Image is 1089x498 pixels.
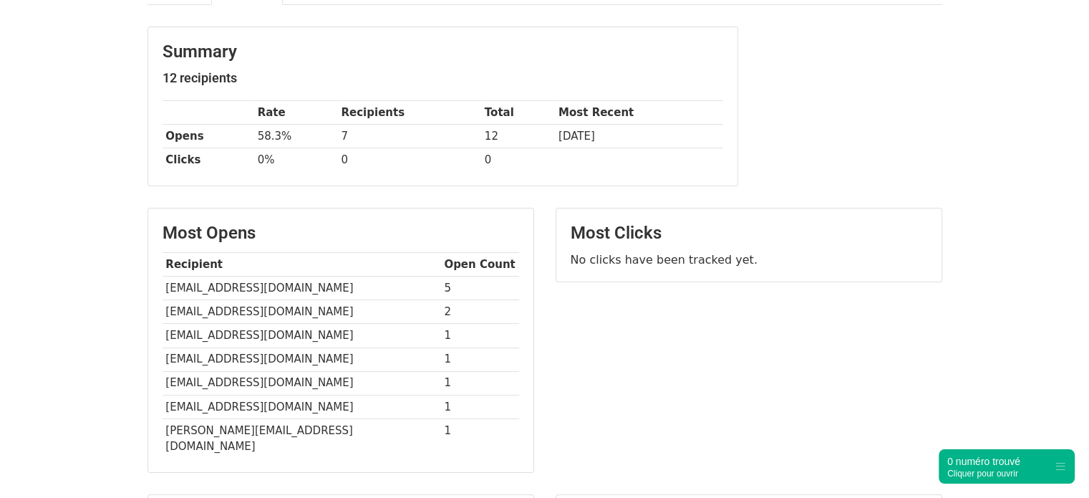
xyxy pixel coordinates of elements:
[163,148,254,172] th: Clicks
[571,252,927,267] p: No clicks have been tracked yet.
[1017,429,1089,498] div: Widget de chat
[163,418,441,458] td: [PERSON_NAME][EMAIL_ADDRESS][DOMAIN_NAME]
[254,125,338,148] td: 58.3%
[1017,429,1089,498] iframe: Chat Widget
[441,277,519,300] td: 5
[481,125,555,148] td: 12
[254,101,338,125] th: Rate
[163,395,441,418] td: [EMAIL_ADDRESS][DOMAIN_NAME]
[254,148,338,172] td: 0%
[571,223,927,244] h3: Most Clicks
[163,125,254,148] th: Opens
[441,395,519,418] td: 1
[441,300,519,324] td: 2
[163,277,441,300] td: [EMAIL_ADDRESS][DOMAIN_NAME]
[163,324,441,348] td: [EMAIL_ADDRESS][DOMAIN_NAME]
[555,125,722,148] td: [DATE]
[555,101,722,125] th: Most Recent
[441,348,519,371] td: 1
[338,125,481,148] td: 7
[338,101,481,125] th: Recipients
[441,253,519,277] th: Open Count
[163,253,441,277] th: Recipient
[481,101,555,125] th: Total
[441,418,519,458] td: 1
[441,371,519,395] td: 1
[163,223,519,244] h3: Most Opens
[163,348,441,371] td: [EMAIL_ADDRESS][DOMAIN_NAME]
[163,371,441,395] td: [EMAIL_ADDRESS][DOMAIN_NAME]
[441,324,519,348] td: 1
[338,148,481,172] td: 0
[163,300,441,324] td: [EMAIL_ADDRESS][DOMAIN_NAME]
[163,70,723,86] h5: 12 recipients
[163,42,723,62] h3: Summary
[481,148,555,172] td: 0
